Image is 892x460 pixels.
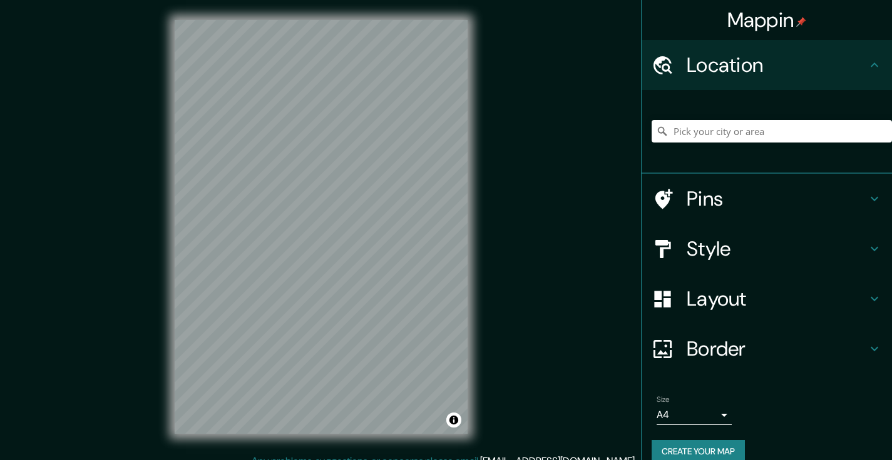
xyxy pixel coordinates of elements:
h4: Mappin [727,7,807,32]
input: Pick your city or area [652,120,892,142]
h4: Style [687,236,867,261]
img: pin-icon.png [796,17,806,27]
div: Border [642,324,892,374]
div: Location [642,40,892,90]
h4: Location [687,52,867,77]
div: Layout [642,274,892,324]
div: A4 [657,405,732,425]
div: Style [642,224,892,274]
label: Size [657,394,670,405]
button: Toggle attribution [446,412,461,427]
h4: Layout [687,286,867,311]
canvas: Map [175,20,468,434]
div: Pins [642,174,892,224]
h4: Border [687,336,867,361]
h4: Pins [687,186,867,211]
